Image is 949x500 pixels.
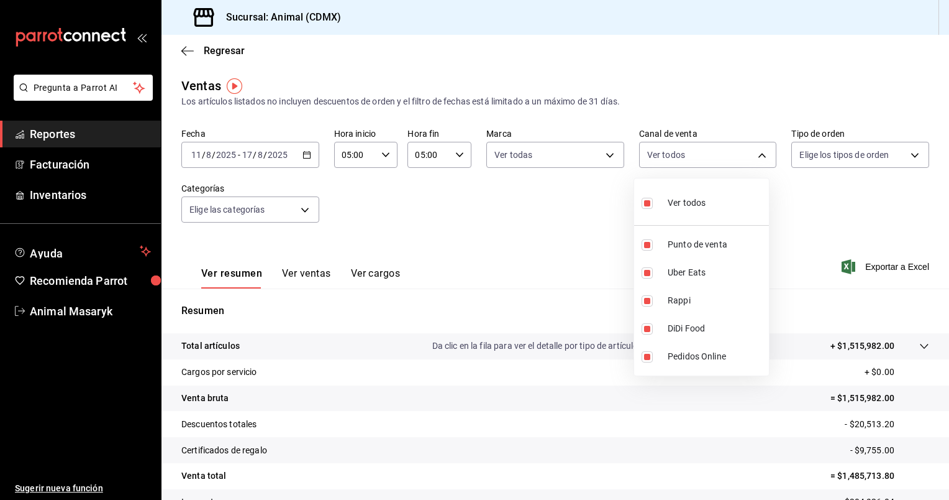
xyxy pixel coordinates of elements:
[668,266,764,279] span: Uber Eats
[668,238,764,251] span: Punto de venta
[668,197,706,210] span: Ver todos
[668,350,764,363] span: Pedidos Online
[227,78,242,94] img: Tooltip marker
[668,294,764,307] span: Rappi
[668,322,764,335] span: DiDi Food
